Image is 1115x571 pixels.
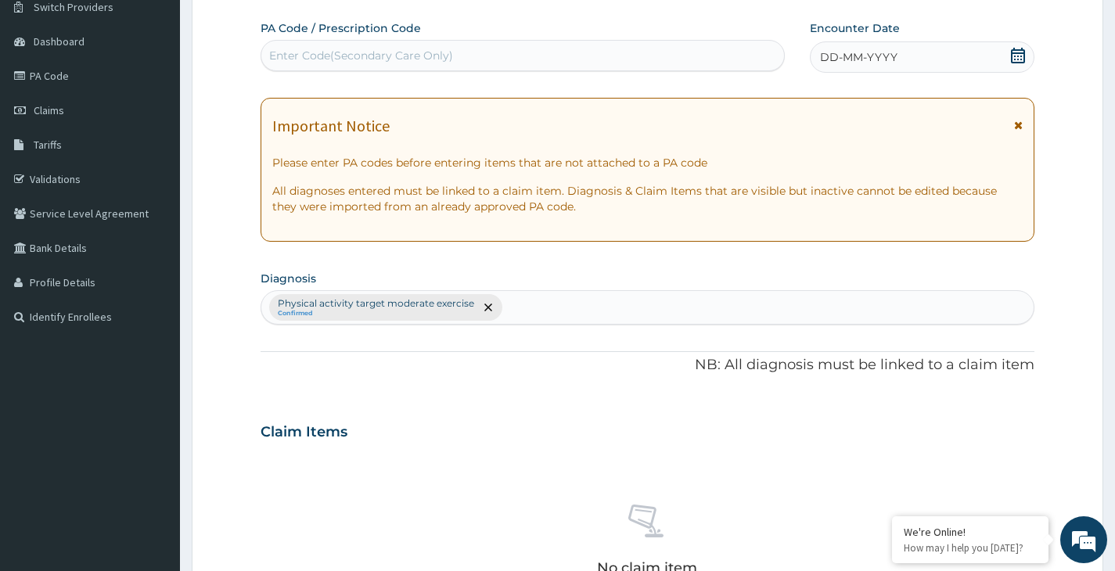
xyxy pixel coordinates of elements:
[810,20,900,36] label: Encounter Date
[91,181,216,339] span: We're online!
[261,355,1034,375] p: NB: All diagnosis must be linked to a claim item
[272,117,390,135] h1: Important Notice
[81,88,263,108] div: Chat with us now
[261,20,421,36] label: PA Code / Prescription Code
[257,8,294,45] div: Minimize live chat window
[8,394,298,449] textarea: Type your message and hit 'Enter'
[904,525,1037,539] div: We're Online!
[34,34,85,48] span: Dashboard
[269,48,453,63] div: Enter Code(Secondary Care Only)
[261,424,347,441] h3: Claim Items
[820,49,897,65] span: DD-MM-YYYY
[261,271,316,286] label: Diagnosis
[904,541,1037,555] p: How may I help you today?
[272,183,1023,214] p: All diagnoses entered must be linked to a claim item. Diagnosis & Claim Items that are visible bu...
[29,78,63,117] img: d_794563401_company_1708531726252_794563401
[34,138,62,152] span: Tariffs
[34,103,64,117] span: Claims
[272,155,1023,171] p: Please enter PA codes before entering items that are not attached to a PA code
